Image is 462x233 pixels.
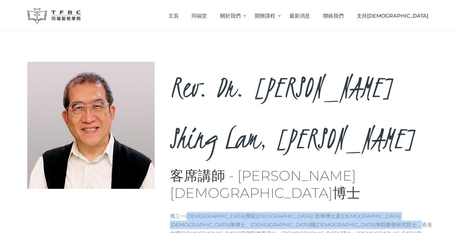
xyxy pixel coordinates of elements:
a: 最新消息 [283,6,317,25]
span: 最新消息 [289,13,310,19]
a: 同福堂 [185,6,214,25]
span: 聯絡我們 [323,13,344,19]
span: 關於我們 [220,13,241,19]
a: 支持[DEMOGRAPHIC_DATA] [350,6,435,25]
h2: Rev. Dr. [PERSON_NAME] Shing Lam, [PERSON_NAME] [170,62,435,164]
a: 開辦課程 [248,6,283,25]
span: 同福堂 [192,13,207,19]
img: Rev. Dr. Li Shing Lam, Derek [27,62,155,189]
img: 同福聖經學院 TFBC [27,8,81,24]
a: 聯絡我們 [317,6,350,25]
span: 主頁 [168,13,179,19]
h3: 客席講師 - [PERSON_NAME][DEMOGRAPHIC_DATA]博士 [170,167,435,202]
span: 開辦課程 [255,13,275,19]
a: 關於我們 [213,6,248,25]
span: 支持[DEMOGRAPHIC_DATA] [357,13,428,19]
a: 主頁 [162,6,185,25]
